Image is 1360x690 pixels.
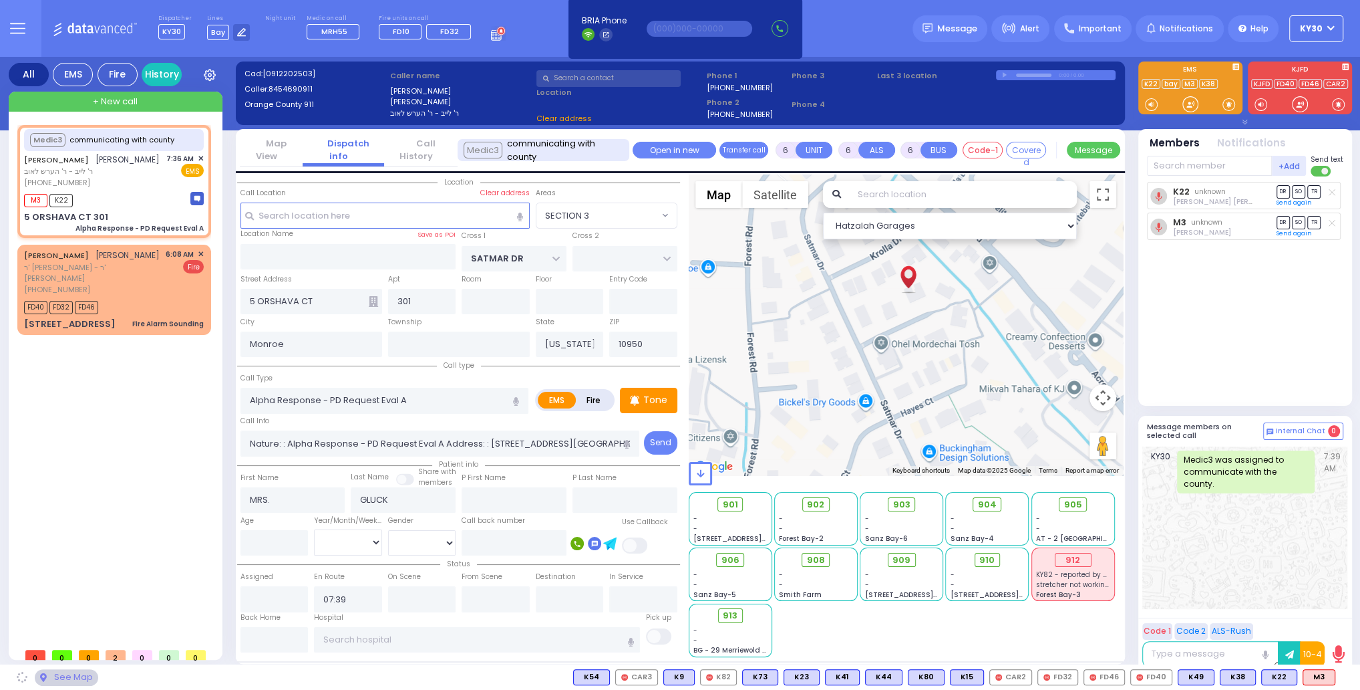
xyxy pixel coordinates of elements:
span: - [693,513,697,524]
label: Street Address [240,274,292,285]
span: [PHONE_NUMBER] [24,284,90,295]
div: K54 [573,669,610,685]
label: Destination [536,572,576,582]
a: M3 [1182,79,1198,89]
img: red-radio-icon.svg [1136,674,1143,681]
label: Save as POI [417,230,456,239]
label: Location [536,87,702,98]
div: FD32 [1037,669,1078,685]
span: TR [1307,216,1321,229]
span: SECTION 3 [545,209,589,223]
span: Phone 4 [792,99,872,110]
div: Fire Alarm Sounding [132,319,204,329]
button: Drag Pegman onto the map to open Street View [1089,433,1116,459]
button: Send [644,431,677,455]
div: See map [35,669,98,686]
label: Orange County 911 [244,99,386,110]
span: [STREET_ADDRESS][PERSON_NAME] [693,534,820,544]
div: Alpha Response - PD Request Eval A [75,223,204,233]
button: Message [1067,142,1120,158]
img: Logo [53,20,142,37]
div: BLS [865,669,902,685]
span: Chananya Indig [1173,227,1231,237]
span: Sanz Bay-4 [951,534,994,544]
a: Send again [1277,199,1312,207]
img: comment-alt.png [1266,429,1273,435]
span: Smith Farm [779,590,822,600]
label: Apt [388,274,400,285]
div: 5 ORSHAVA CT 301 [24,211,108,224]
span: Notifications [1160,23,1213,35]
label: EMS [1138,66,1242,76]
span: 902 [807,498,824,511]
div: CAR2 [989,669,1032,685]
label: First Name [240,473,279,483]
label: P Last Name [572,473,617,483]
span: Important [1078,23,1121,35]
label: KJFD [1248,66,1352,76]
label: Caller: [244,84,386,95]
label: Call back number [462,515,525,526]
a: Open this area in Google Maps (opens a new window) [692,458,736,475]
span: ✕ [198,249,204,260]
div: K44 [865,669,902,685]
label: Age [240,515,254,526]
label: Fire [575,392,613,409]
label: Last Name [351,472,389,483]
span: FD46 [75,301,98,314]
span: 908 [807,554,825,567]
span: Message [937,22,977,35]
div: BLS [784,669,820,685]
div: K38 [1220,669,1256,685]
label: Lines [207,15,250,23]
span: M3 [24,194,47,207]
span: communicating with county [507,137,623,163]
button: Medic3 [464,142,502,158]
div: BLS [1178,669,1214,685]
span: 906 [721,554,739,567]
button: UNIT [796,142,832,158]
div: BLS [1220,669,1256,685]
button: Notifications [1217,136,1286,151]
a: K22 [1142,79,1160,89]
img: message.svg [922,23,932,33]
span: - [951,524,955,534]
label: Medic on call [307,15,363,23]
label: Back Home [240,612,281,623]
button: Medic3 [30,133,65,147]
input: Search hospital [314,627,640,653]
span: 904 [978,498,997,511]
div: Fire [98,63,138,86]
span: - [779,580,783,590]
button: Transfer call [719,142,768,158]
span: ✕ [198,153,204,164]
div: BLS [663,669,695,685]
input: Search a contact [536,70,681,87]
div: CAR3 [615,669,658,685]
span: Shulem Mier Torim [1173,197,1291,207]
div: ALS [1303,669,1335,685]
span: DR [1277,216,1290,229]
label: Cross 2 [572,231,599,241]
div: K23 [784,669,820,685]
label: Pick up [646,612,671,623]
span: AT - 2 [GEOGRAPHIC_DATA] [1036,534,1135,544]
label: Night unit [265,15,295,23]
button: BUS [920,142,957,158]
span: FD10 [393,26,409,37]
label: Room [462,274,482,285]
span: Patient info [432,459,485,469]
div: Year/Month/Week/Day [314,515,382,526]
span: SO [1292,216,1305,229]
button: +Add [1272,156,1307,176]
span: - [779,513,783,524]
span: EMS [181,164,204,177]
div: FD46 [1083,669,1125,685]
h5: Message members on selected call [1147,423,1263,440]
span: - [865,570,869,580]
a: Map View [256,137,287,163]
span: - [1036,513,1040,524]
a: K22 [1173,187,1190,197]
span: 0 [1328,425,1340,437]
span: Forest Bay-3 [1036,590,1081,600]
